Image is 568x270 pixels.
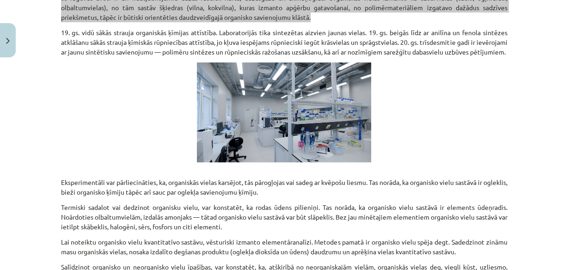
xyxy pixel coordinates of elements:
[61,202,507,232] p: Termiski sadalot vai dedzinot organisku vielu, var konstatēt, ka rodas ūdens pilieniņi. Tas norād...
[6,38,10,44] img: icon-close-lesson-0947bae3869378f0d4975bcd49f059093ad1ed9edebbc8119c70593378902aed.svg
[61,28,507,57] p: 19. gs. vidū sākās strauja organiskās ķīmijas attīstība. Laboratorijās tika sintezētas aizvien ja...
[61,237,507,257] p: Lai noteiktu organisko vielu kvantitatīvo sastāvu, vēsturiski izmanto elementāranalīzi. Metodes p...
[61,168,507,197] p: Eksperimentāli var pārliecināties, ka, organiskās vielas karsējot, tās pārogļojas vai sadeg ar kv...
